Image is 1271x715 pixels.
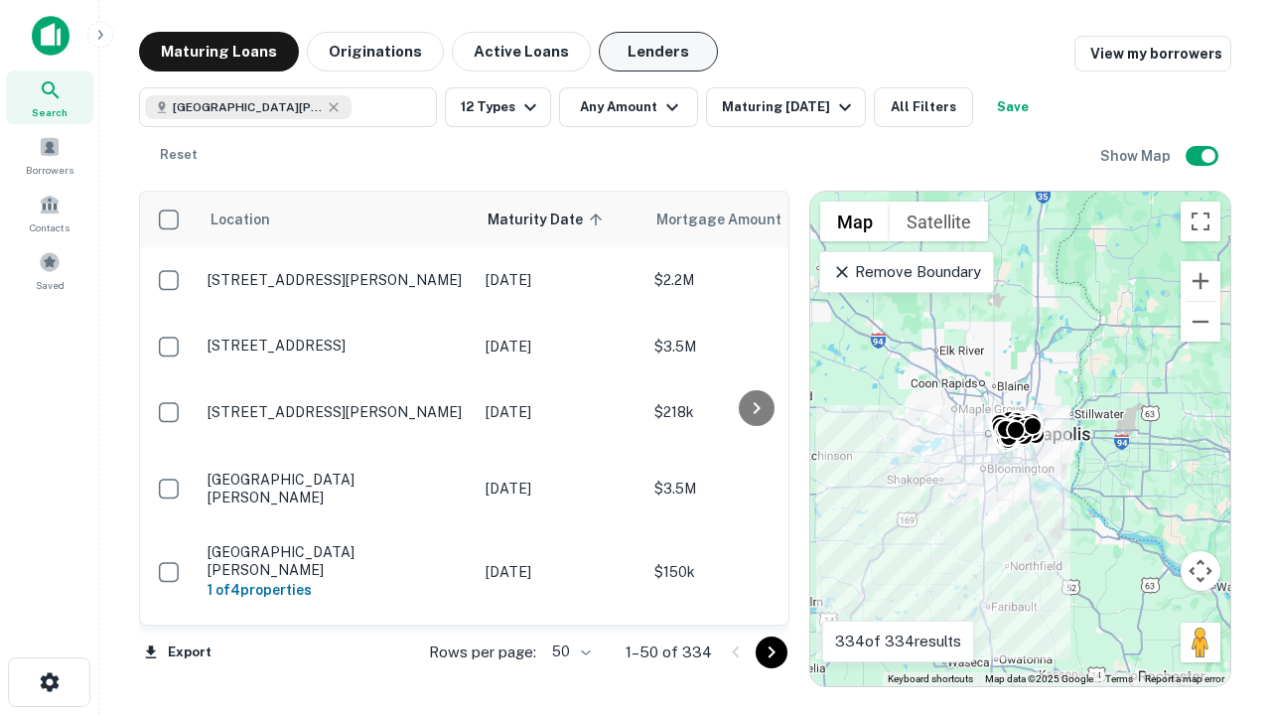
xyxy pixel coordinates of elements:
[6,128,93,182] a: Borrowers
[452,32,591,71] button: Active Loans
[888,672,973,686] button: Keyboard shortcuts
[544,638,594,666] div: 50
[486,478,635,500] p: [DATE]
[654,561,853,583] p: $150k
[6,186,93,239] a: Contacts
[656,208,807,231] span: Mortgage Amount
[706,87,866,127] button: Maturing [DATE]
[1145,673,1224,684] a: Report a map error
[30,219,70,235] span: Contacts
[208,471,466,506] p: [GEOGRAPHIC_DATA][PERSON_NAME]
[488,208,609,231] span: Maturity Date
[559,87,698,127] button: Any Amount
[890,202,988,241] button: Show satellite imagery
[654,269,853,291] p: $2.2M
[486,401,635,423] p: [DATE]
[1181,302,1220,342] button: Zoom out
[476,192,644,247] th: Maturity Date
[1181,202,1220,241] button: Toggle fullscreen view
[147,135,211,175] button: Reset
[835,630,961,653] p: 334 of 334 results
[26,162,73,178] span: Borrowers
[486,336,635,357] p: [DATE]
[599,32,718,71] button: Lenders
[874,87,973,127] button: All Filters
[139,638,216,667] button: Export
[32,104,68,120] span: Search
[210,208,270,231] span: Location
[486,561,635,583] p: [DATE]
[1172,493,1271,588] iframe: Chat Widget
[810,192,1230,686] div: 0 0
[815,660,881,686] img: Google
[722,95,857,119] div: Maturing [DATE]
[820,202,890,241] button: Show street map
[981,87,1045,127] button: Save your search to get updates of matches that match your search criteria.
[6,71,93,124] a: Search
[654,336,853,357] p: $3.5M
[173,98,322,116] span: [GEOGRAPHIC_DATA][PERSON_NAME], [GEOGRAPHIC_DATA], [GEOGRAPHIC_DATA]
[139,32,299,71] button: Maturing Loans
[626,641,712,664] p: 1–50 of 334
[1074,36,1231,71] a: View my borrowers
[208,579,466,601] h6: 1 of 4 properties
[756,637,787,668] button: Go to next page
[815,660,881,686] a: Open this area in Google Maps (opens a new window)
[36,277,65,293] span: Saved
[32,16,70,56] img: capitalize-icon.png
[208,337,466,355] p: [STREET_ADDRESS]
[307,32,444,71] button: Originations
[985,673,1093,684] span: Map data ©2025 Google
[445,87,551,127] button: 12 Types
[654,401,853,423] p: $218k
[486,269,635,291] p: [DATE]
[208,543,466,579] p: [GEOGRAPHIC_DATA][PERSON_NAME]
[1105,673,1133,684] a: Terms
[1181,261,1220,301] button: Zoom in
[1100,145,1174,167] h6: Show Map
[1181,623,1220,662] button: Drag Pegman onto the map to open Street View
[208,271,466,289] p: [STREET_ADDRESS][PERSON_NAME]
[429,641,536,664] p: Rows per page:
[6,243,93,297] a: Saved
[644,192,863,247] th: Mortgage Amount
[654,478,853,500] p: $3.5M
[832,260,980,284] p: Remove Boundary
[208,403,466,421] p: [STREET_ADDRESS][PERSON_NAME]
[198,192,476,247] th: Location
